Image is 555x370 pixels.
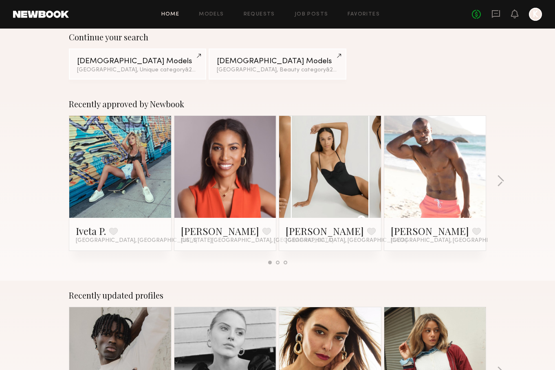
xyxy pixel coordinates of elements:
[69,99,486,109] div: Recently approved by Newbook
[181,224,259,237] a: [PERSON_NAME]
[161,12,180,17] a: Home
[69,32,486,42] div: Continue your search
[391,224,469,237] a: [PERSON_NAME]
[286,237,407,244] span: [GEOGRAPHIC_DATA], [GEOGRAPHIC_DATA]
[69,49,206,80] a: [DEMOGRAPHIC_DATA] Models[GEOGRAPHIC_DATA], Unique category&2other filters
[199,12,224,17] a: Models
[69,290,486,300] div: Recently updated profiles
[326,67,365,73] span: & 2 other filter s
[76,237,197,244] span: [GEOGRAPHIC_DATA], [GEOGRAPHIC_DATA]
[217,58,338,65] div: [DEMOGRAPHIC_DATA] Models
[295,12,328,17] a: Job Posts
[209,49,346,80] a: [DEMOGRAPHIC_DATA] Models[GEOGRAPHIC_DATA], Beauty category&2other filters
[185,67,224,73] span: & 2 other filter s
[529,8,542,21] a: K
[391,237,512,244] span: [GEOGRAPHIC_DATA], [GEOGRAPHIC_DATA]
[77,58,198,65] div: [DEMOGRAPHIC_DATA] Models
[348,12,380,17] a: Favorites
[286,224,364,237] a: [PERSON_NAME]
[181,237,333,244] span: [US_STATE][GEOGRAPHIC_DATA], [GEOGRAPHIC_DATA]
[244,12,275,17] a: Requests
[77,67,198,73] div: [GEOGRAPHIC_DATA], Unique category
[217,67,338,73] div: [GEOGRAPHIC_DATA], Beauty category
[76,224,106,237] a: Iveta P.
